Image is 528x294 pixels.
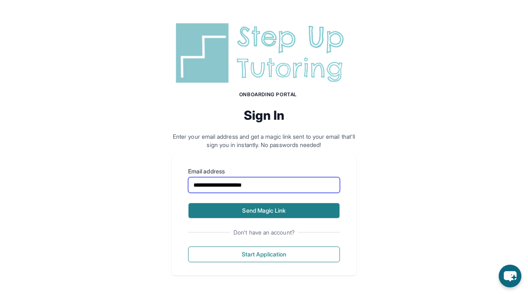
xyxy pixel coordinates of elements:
[172,20,356,86] img: Step Up Tutoring horizontal logo
[180,91,356,98] h1: Onboarding Portal
[188,203,340,218] button: Send Magic Link
[499,265,521,287] button: chat-button
[188,167,340,175] label: Email address
[188,247,340,262] button: Start Application
[230,228,298,237] span: Don't have an account?
[172,108,356,123] h2: Sign In
[172,133,356,149] p: Enter your email address and get a magic link sent to your email that'll sign you in instantly. N...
